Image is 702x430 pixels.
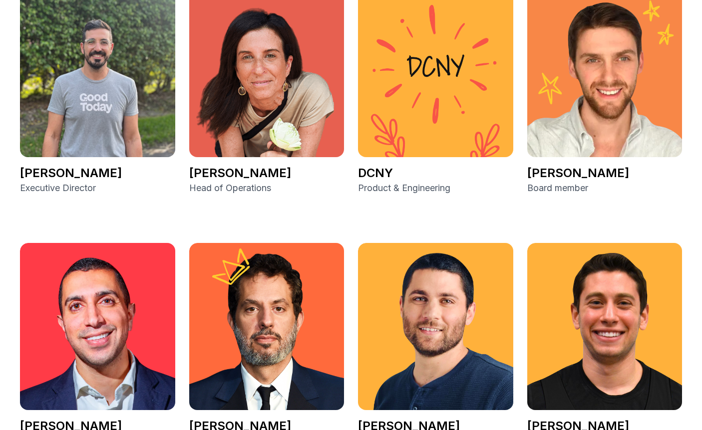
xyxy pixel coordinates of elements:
[189,165,345,181] p: [PERSON_NAME]
[189,181,345,195] p: Head of Operations
[20,181,175,195] p: Executive Director
[527,181,683,195] p: Board member
[189,243,345,410] img: Guy Oseary
[358,243,513,410] img: Ariel Sterman
[20,165,175,181] p: [PERSON_NAME]
[358,181,513,195] p: Product & Engineering
[527,243,683,410] img: Joe Benun
[358,165,513,181] p: DCNY
[20,243,175,410] img: Sean Rad
[527,165,683,181] p: [PERSON_NAME]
